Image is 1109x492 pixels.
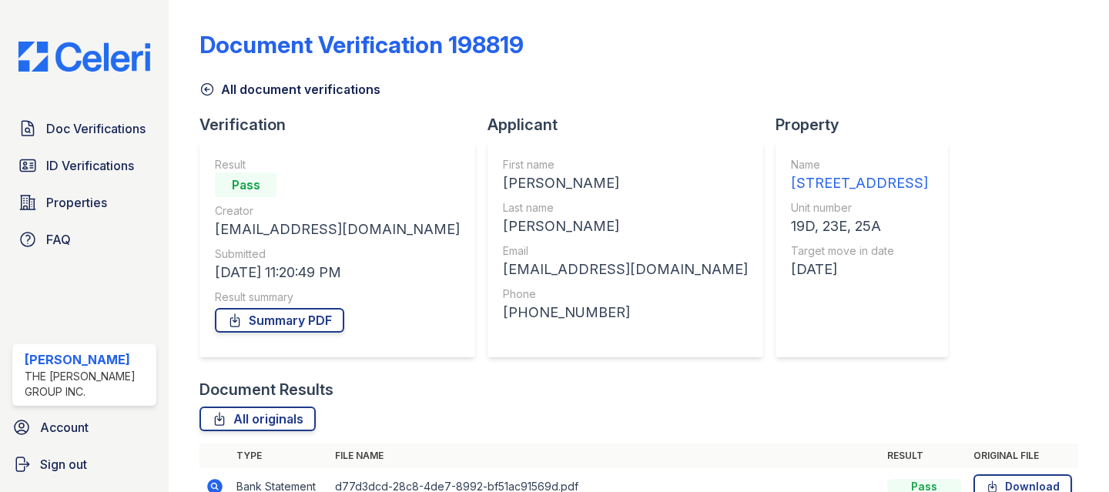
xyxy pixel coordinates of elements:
[25,350,150,369] div: [PERSON_NAME]
[503,172,748,194] div: [PERSON_NAME]
[12,224,156,255] a: FAQ
[503,259,748,280] div: [EMAIL_ADDRESS][DOMAIN_NAME]
[967,443,1078,468] th: Original file
[776,114,960,136] div: Property
[791,157,928,194] a: Name [STREET_ADDRESS]
[6,412,162,443] a: Account
[12,113,156,144] a: Doc Verifications
[46,193,107,212] span: Properties
[12,150,156,181] a: ID Verifications
[503,286,748,302] div: Phone
[40,418,89,437] span: Account
[791,200,928,216] div: Unit number
[230,443,329,468] th: Type
[6,449,162,480] a: Sign out
[215,246,460,262] div: Submitted
[46,230,71,249] span: FAQ
[503,157,748,172] div: First name
[487,114,776,136] div: Applicant
[199,31,524,59] div: Document Verification 198819
[503,200,748,216] div: Last name
[46,119,146,138] span: Doc Verifications
[215,157,460,172] div: Result
[881,443,967,468] th: Result
[791,172,928,194] div: [STREET_ADDRESS]
[503,243,748,259] div: Email
[6,42,162,71] img: CE_Logo_Blue-a8612792a0a2168367f1c8372b55b34899dd931a85d93a1a3d3e32e68fde9ad4.png
[40,455,87,474] span: Sign out
[503,302,748,323] div: [PHONE_NUMBER]
[215,203,460,219] div: Creator
[25,369,150,400] div: The [PERSON_NAME] Group Inc.
[215,219,460,240] div: [EMAIL_ADDRESS][DOMAIN_NAME]
[329,443,881,468] th: File name
[215,308,344,333] a: Summary PDF
[199,80,380,99] a: All document verifications
[215,290,460,305] div: Result summary
[199,379,333,400] div: Document Results
[791,216,928,237] div: 19D, 23E, 25A
[791,259,928,280] div: [DATE]
[199,114,487,136] div: Verification
[215,262,460,283] div: [DATE] 11:20:49 PM
[12,187,156,218] a: Properties
[46,156,134,175] span: ID Verifications
[215,172,276,197] div: Pass
[199,407,316,431] a: All originals
[791,157,928,172] div: Name
[791,243,928,259] div: Target move in date
[503,216,748,237] div: [PERSON_NAME]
